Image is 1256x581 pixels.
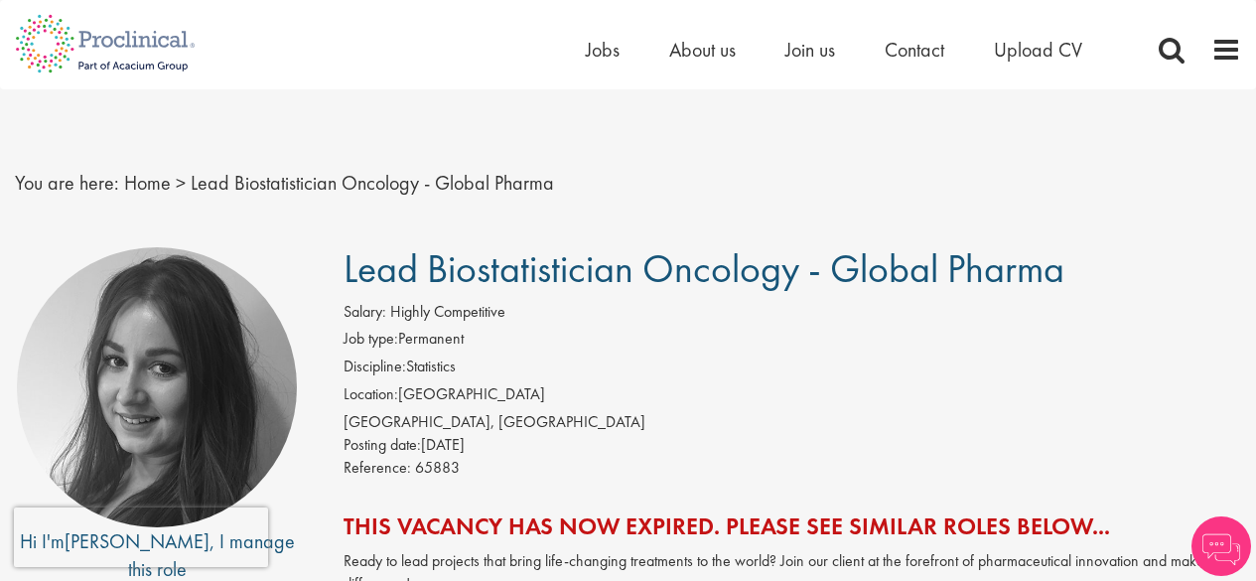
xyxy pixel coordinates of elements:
label: Location: [344,383,398,406]
li: [GEOGRAPHIC_DATA] [344,383,1241,411]
label: Reference: [344,457,411,480]
a: Jobs [586,37,620,63]
span: 65883 [415,457,460,478]
li: Statistics [344,356,1241,383]
h2: This vacancy has now expired. Please see similar roles below... [344,513,1241,539]
span: You are here: [15,170,119,196]
div: [DATE] [344,434,1241,457]
a: Join us [785,37,835,63]
iframe: reCAPTCHA [14,508,268,567]
a: Upload CV [994,37,1082,63]
img: Chatbot [1191,516,1251,576]
li: Permanent [344,328,1241,356]
span: Posting date: [344,434,421,455]
span: Highly Competitive [390,301,505,322]
label: Discipline: [344,356,406,378]
a: Contact [885,37,944,63]
span: Lead Biostatistician Oncology - Global Pharma [191,170,554,196]
span: Lead Biostatistician Oncology - Global Pharma [344,243,1064,294]
a: breadcrumb link [124,170,171,196]
a: About us [669,37,736,63]
label: Salary: [344,301,386,324]
div: [GEOGRAPHIC_DATA], [GEOGRAPHIC_DATA] [344,411,1241,434]
label: Job type: [344,328,398,351]
img: imeage of recruiter Heidi Hennigan [17,247,297,527]
span: > [176,170,186,196]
